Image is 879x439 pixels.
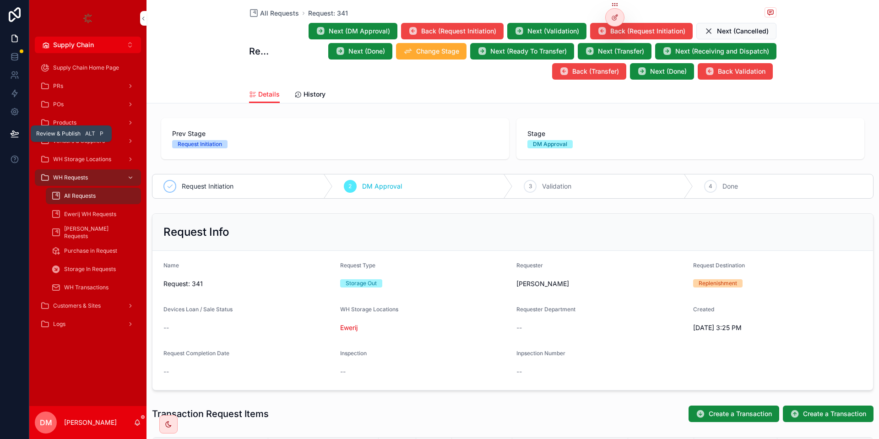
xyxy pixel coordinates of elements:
button: Back (Request Initiation) [590,23,693,39]
span: -- [516,367,522,376]
span: Request Type [340,262,375,269]
a: Request: 341 [308,9,348,18]
button: Next (Ready To Transfer) [470,43,574,60]
span: [DATE] 3:25 PM [693,323,863,332]
span: Ewerij WH Requests [64,211,116,218]
h1: Request: 341 [249,45,273,58]
span: Created [693,306,714,313]
button: Next (DM Approval) [309,23,397,39]
span: DM Approval [362,182,402,191]
div: scrollable content [29,53,146,344]
span: All Requests [64,192,96,200]
h2: Request Info [163,225,229,239]
span: -- [516,323,522,332]
span: Request: 341 [163,279,333,288]
a: Ewerij WH Requests [46,206,141,222]
span: WH Storage Locations [340,306,398,313]
img: App logo [81,11,95,26]
a: POs [35,96,141,113]
span: -- [163,323,169,332]
span: Request Initiation [182,182,233,191]
span: Alt [85,130,95,137]
span: Next (Done) [348,47,385,56]
span: Create a Transaction [803,409,866,418]
a: Storage In Requests [46,261,141,277]
a: Products [35,114,141,131]
span: Inspection [340,350,367,357]
span: 3 [529,183,532,190]
button: Change Stage [396,43,467,60]
a: WH Storage Locations [35,151,141,168]
span: [PERSON_NAME] Requests [64,225,132,240]
span: P [98,130,105,137]
button: Next (Transfer) [578,43,651,60]
span: Products [53,119,76,126]
span: 4 [709,183,712,190]
button: Back Validation [698,63,773,80]
button: Back (Request Initiation) [401,23,504,39]
span: Requester [516,262,543,269]
span: Supply Chain Home Page [53,64,119,71]
span: Validation [542,182,571,191]
span: Prev Stage [172,129,498,138]
a: Logs [35,316,141,332]
span: WH Storage Locations [53,156,111,163]
a: All Requests [46,188,141,204]
span: -- [340,367,346,376]
span: [PERSON_NAME] [516,279,569,288]
a: Ewerij [340,323,358,332]
span: DM [40,417,52,428]
button: Next (Validation) [507,23,586,39]
span: WH Transactions [64,284,109,291]
button: Back (Transfer) [552,63,626,80]
span: POs [53,101,64,108]
span: Inpsection Number [516,350,565,357]
div: DM Approval [533,140,567,148]
span: -- [163,367,169,376]
button: Next (Done) [630,63,694,80]
span: Next (DM Approval) [329,27,390,36]
span: Next (Receiving and Dispatch) [675,47,769,56]
a: [PERSON_NAME] Requests [46,224,141,241]
span: Change Stage [416,47,459,56]
span: Stage [527,129,853,138]
span: Next (Ready To Transfer) [490,47,567,56]
span: 2 [348,183,352,190]
a: All Requests [249,9,299,18]
p: [PERSON_NAME] [64,418,117,427]
a: Details [249,86,280,103]
span: Logs [53,320,65,328]
div: Storage Out [346,279,377,287]
span: Request Destination [693,262,745,269]
span: Purchase in Request [64,247,117,255]
span: WH Requests [53,174,88,181]
a: Purchase in Request [46,243,141,259]
a: WH Requests [35,169,141,186]
span: Next (Validation) [527,27,579,36]
span: Storage In Requests [64,266,116,273]
span: Details [258,90,280,99]
span: Done [722,182,738,191]
a: Supply Chain Home Page [35,60,141,76]
button: Next (Done) [328,43,392,60]
span: Next (Transfer) [598,47,644,56]
button: Select Button [35,37,141,53]
div: Replenishment [699,279,737,287]
span: Back (Request Initiation) [421,27,496,36]
span: Create a Transaction [709,409,772,418]
span: Request Completion Date [163,350,229,357]
a: History [294,86,326,104]
span: Next (Done) [650,67,687,76]
span: Back (Request Initiation) [610,27,685,36]
div: Request Initiation [178,140,222,148]
span: Requester Department [516,306,575,313]
button: Create a Transaction [689,406,779,422]
span: Devices Loan / Sale Status [163,306,233,313]
span: Next (Cancelled) [717,27,769,36]
button: Next (Cancelled) [696,23,776,39]
button: Next (Receiving and Dispatch) [655,43,776,60]
a: Customers & Sites [35,298,141,314]
h1: Transaction Request Items [152,407,269,420]
a: WH Transactions [46,279,141,296]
